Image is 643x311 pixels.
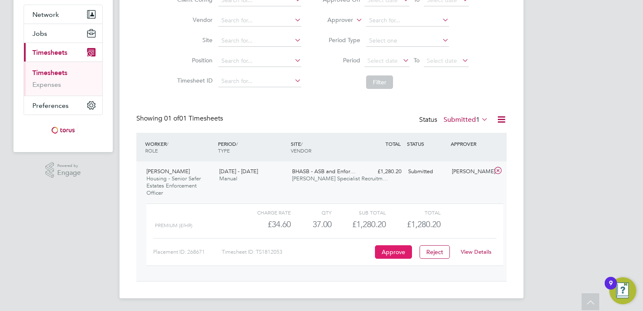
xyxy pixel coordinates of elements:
[322,36,360,44] label: Period Type
[24,62,102,96] div: Timesheets
[289,136,361,158] div: SITE
[24,5,102,24] button: Network
[175,56,213,64] label: Position
[45,162,81,178] a: Powered byEngage
[332,207,386,217] div: Sub Total
[366,75,393,89] button: Filter
[236,207,291,217] div: Charge rate
[411,55,422,66] span: To
[366,15,449,27] input: Search for...
[291,147,311,154] span: VENDOR
[361,165,405,179] div: £1,280.20
[216,136,289,158] div: PERIOD
[444,115,488,124] label: Submitted
[291,217,332,231] div: 37.00
[218,55,301,67] input: Search for...
[24,24,102,43] button: Jobs
[24,123,103,137] a: Go to home page
[57,169,81,177] span: Engage
[609,277,636,304] button: Open Resource Center, 9 new notifications
[24,43,102,62] button: Timesheets
[57,162,81,169] span: Powered by
[48,123,78,137] img: torus-logo-retina.png
[32,48,67,56] span: Timesheets
[367,57,398,64] span: Select date
[164,114,179,123] span: 01 of
[143,136,216,158] div: WORKER
[476,115,480,124] span: 1
[419,114,490,126] div: Status
[219,168,258,175] span: [DATE] - [DATE]
[218,147,230,154] span: TYPE
[375,245,412,259] button: Approve
[427,57,457,64] span: Select date
[366,35,449,47] input: Select one
[146,168,190,175] span: [PERSON_NAME]
[449,136,492,151] div: APPROVER
[315,16,353,24] label: Approver
[420,245,450,259] button: Reject
[236,140,238,147] span: /
[219,175,237,182] span: Manual
[301,140,303,147] span: /
[167,140,168,147] span: /
[175,36,213,44] label: Site
[32,11,59,19] span: Network
[332,217,386,231] div: £1,280.20
[236,217,291,231] div: £34.60
[292,175,388,182] span: [PERSON_NAME] Specialist Recruitm…
[449,165,492,179] div: [PERSON_NAME]
[218,15,301,27] input: Search for...
[145,147,158,154] span: ROLE
[175,77,213,84] label: Timesheet ID
[32,29,47,38] span: Jobs
[32,102,69,110] span: Preferences
[175,16,213,24] label: Vendor
[222,245,373,259] div: Timesheet ID: TS1812053
[24,96,102,115] button: Preferences
[291,207,332,217] div: QTY
[385,140,401,147] span: TOTAL
[155,223,192,228] span: Premium (£/HR)
[146,175,201,196] span: Housing - Senior Safer Estates Enforcement Officer
[153,245,222,259] div: Placement ID: 268671
[136,114,225,123] div: Showing
[218,75,301,87] input: Search for...
[405,136,449,151] div: STATUS
[218,35,301,47] input: Search for...
[32,69,67,77] a: Timesheets
[407,219,441,229] span: £1,280.20
[292,168,356,175] span: BHASB - ASB and Enfor…
[405,165,449,179] div: Submitted
[386,207,440,217] div: Total
[164,114,223,123] span: 01 Timesheets
[322,56,360,64] label: Period
[609,283,613,294] div: 9
[32,80,61,88] a: Expenses
[461,248,492,255] a: View Details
